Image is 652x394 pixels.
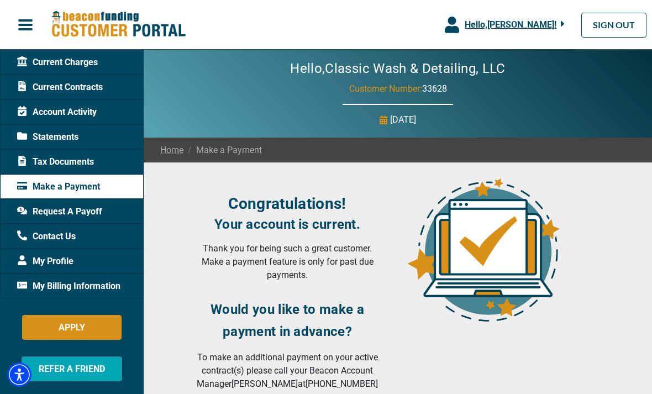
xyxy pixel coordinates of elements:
button: APPLY [22,315,122,340]
h4: Your account is current. [183,215,391,234]
div: Accessibility Menu [7,363,31,387]
span: Request A Payoff [17,205,102,218]
span: Make a Payment [183,144,262,157]
span: Current Contracts [17,81,103,94]
a: SIGN OUT [581,13,646,38]
span: Customer Number: [349,83,422,94]
span: Account Activity [17,106,97,119]
h2: Hello, Classic Wash & Detailing, LLC [257,61,539,77]
span: Tax Documents [17,155,94,169]
span: Statements [17,130,78,144]
button: REFER A FRIEND [22,356,122,381]
span: 33628 [422,83,447,94]
span: Hello, [PERSON_NAME] ! [465,19,556,30]
img: Beacon Funding Customer Portal Logo [51,10,186,39]
span: Current Charges [17,56,98,69]
img: account-upto-date.png [404,176,561,322]
a: Home [160,144,183,157]
span: My Profile [17,255,73,268]
p: Thank you for being such a great customer. Make a payment feature is only for past due payments. [183,242,391,282]
span: My Billing Information [17,280,120,293]
p: To make an additional payment on your active contract(s) please call your Beacon Account Manager ... [183,351,391,391]
span: Make a Payment [17,180,100,193]
h3: Congratulations! [183,193,391,215]
span: Contact Us [17,230,76,243]
h3: Would you like to make a payment in advance? [183,298,391,343]
p: [DATE] [390,113,416,127]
